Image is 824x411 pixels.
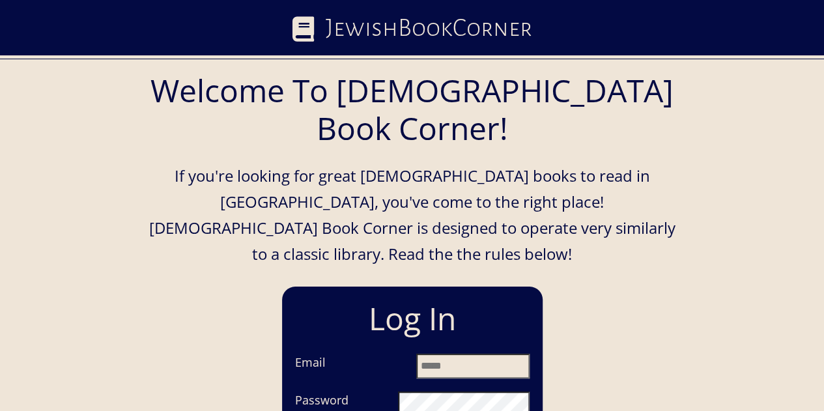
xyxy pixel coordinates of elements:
label: Email [295,354,326,373]
label: Password [295,391,348,411]
p: If you're looking for great [DEMOGRAPHIC_DATA] books to read in [GEOGRAPHIC_DATA], you've come to... [149,163,676,267]
a: JewishBookCorner [292,8,532,48]
h1: Welcome To [DEMOGRAPHIC_DATA] Book Corner! [149,59,676,160]
h1: Log In [289,293,536,344]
